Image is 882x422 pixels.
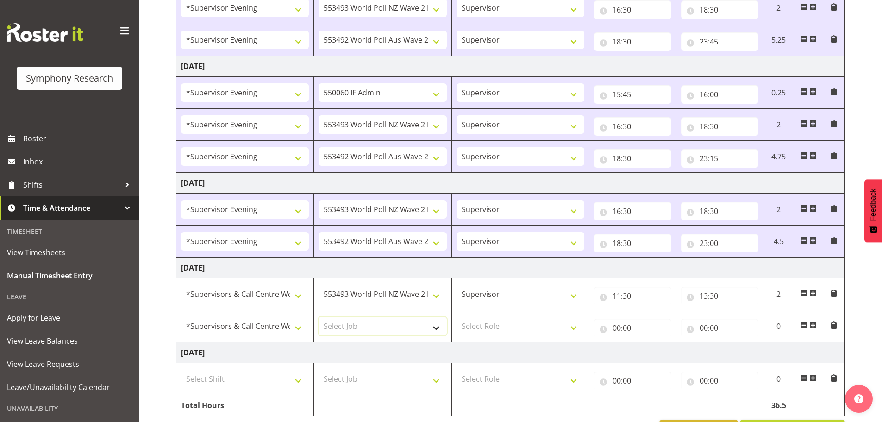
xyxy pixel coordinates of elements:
[594,149,671,168] input: Click to select...
[594,372,671,390] input: Click to select...
[854,394,863,403] img: help-xxl-2.png
[594,0,671,19] input: Click to select...
[23,155,134,169] span: Inbox
[681,202,758,220] input: Click to select...
[763,77,794,109] td: 0.25
[594,234,671,252] input: Click to select...
[2,353,137,376] a: View Leave Requests
[681,372,758,390] input: Click to select...
[2,287,137,306] div: Leave
[7,357,132,371] span: View Leave Requests
[763,395,794,416] td: 36.5
[594,202,671,220] input: Click to select...
[594,85,671,104] input: Click to select...
[7,269,132,283] span: Manual Timesheet Entry
[176,173,845,194] td: [DATE]
[23,201,120,215] span: Time & Attendance
[763,109,794,141] td: 2
[23,132,134,145] span: Roster
[2,376,137,399] a: Leave/Unavailability Calendar
[681,117,758,136] input: Click to select...
[681,32,758,51] input: Click to select...
[681,149,758,168] input: Click to select...
[2,264,137,287] a: Manual Timesheet Entry
[869,189,877,221] span: Feedback
[7,311,132,325] span: Apply for Leave
[763,278,794,310] td: 2
[2,329,137,353] a: View Leave Balances
[681,0,758,19] input: Click to select...
[176,395,314,416] td: Total Hours
[2,222,137,241] div: Timesheet
[2,241,137,264] a: View Timesheets
[176,258,845,278] td: [DATE]
[681,234,758,252] input: Click to select...
[864,179,882,242] button: Feedback - Show survey
[2,399,137,418] div: Unavailability
[7,334,132,348] span: View Leave Balances
[176,342,845,363] td: [DATE]
[594,319,671,337] input: Click to select...
[681,319,758,337] input: Click to select...
[763,24,794,56] td: 5.25
[763,310,794,342] td: 0
[23,178,120,192] span: Shifts
[594,287,671,305] input: Click to select...
[681,287,758,305] input: Click to select...
[594,32,671,51] input: Click to select...
[7,380,132,394] span: Leave/Unavailability Calendar
[594,117,671,136] input: Click to select...
[7,246,132,259] span: View Timesheets
[763,226,794,258] td: 4.5
[763,194,794,226] td: 2
[26,71,113,85] div: Symphony Research
[763,363,794,395] td: 0
[681,85,758,104] input: Click to select...
[176,56,845,77] td: [DATE]
[2,306,137,329] a: Apply for Leave
[7,23,83,42] img: Rosterit website logo
[763,141,794,173] td: 4.75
